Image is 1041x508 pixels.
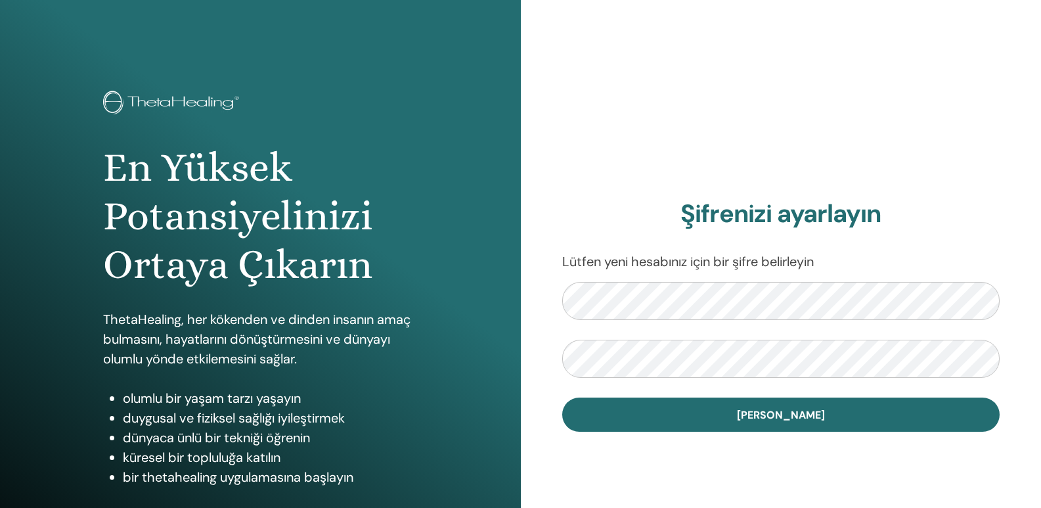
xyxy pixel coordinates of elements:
font: Şifrenizi ayarlayın [680,197,881,230]
font: dünyaca ünlü bir tekniği öğrenin [123,429,310,446]
button: [PERSON_NAME] [562,398,1000,432]
font: Lütfen yeni hesabınız için bir şifre belirleyin [562,253,814,270]
font: En Yüksek Potansiyelinizi Ortaya Çıkarın [103,144,372,289]
font: duygusal ve fiziksel sağlığı iyileştirmek [123,409,345,427]
font: olumlu bir yaşam tarzı yaşayın [123,390,301,407]
font: ThetaHealing, her kökenden ve dinden insanın amaç bulmasını, hayatlarını dönüştürmesini ve dünyay... [103,311,410,367]
font: bir thetahealing uygulamasına başlayın [123,469,353,486]
font: küresel bir topluluğa katılın [123,449,280,466]
font: [PERSON_NAME] [737,408,825,422]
